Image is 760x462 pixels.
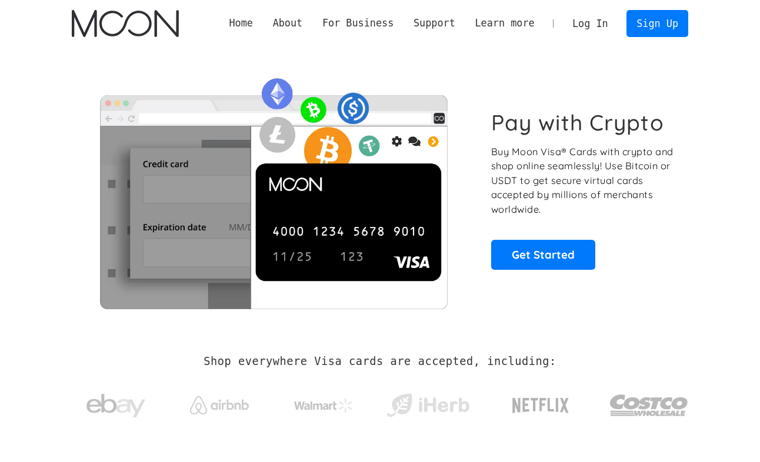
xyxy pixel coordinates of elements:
div: About [263,16,312,31]
img: iHerb [384,390,472,421]
div: Learn more [465,16,545,31]
a: iHerb [384,379,472,427]
a: Costco [609,371,688,433]
div: For Business [312,16,404,31]
img: Costco [609,383,688,427]
h2: Shop everywhere Visa cards are accepted, including: [204,355,556,368]
a: Airbnb [176,384,264,420]
div: Support [404,16,465,31]
img: ebay [86,387,145,424]
img: Airbnb [190,396,249,414]
a: Walmart [280,387,368,419]
h1: Pay with Crypto [491,109,664,136]
div: Support [414,16,455,31]
a: Netflix [488,379,594,426]
img: Moon Logo [72,10,178,37]
a: ebay [72,376,159,430]
a: Log In [562,11,618,36]
div: About [273,16,303,31]
img: Netflix [511,391,570,420]
p: Buy Moon Visa® Cards with crypto and shop online seamlessly! Use Bitcoin or USDT to get secure vi... [491,145,675,217]
a: Home [219,16,263,31]
div: Learn more [475,16,534,31]
div: For Business [322,16,394,31]
a: Get Started [491,240,595,269]
img: Walmart [294,399,353,413]
a: Sign Up [626,10,688,36]
a: home [72,10,178,37]
img: Moon Cards let you spend your crypto anywhere Visa is accepted. [72,70,475,309]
